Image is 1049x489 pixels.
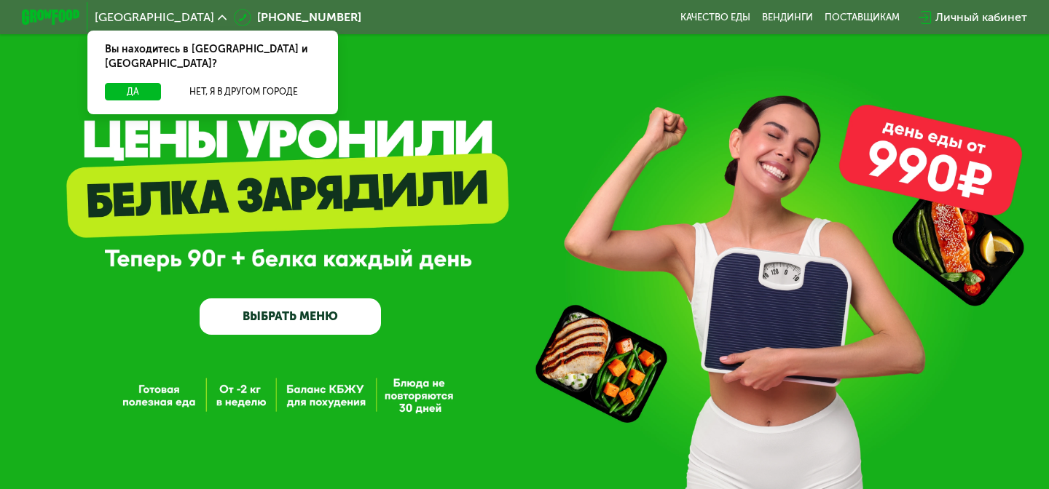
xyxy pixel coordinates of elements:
a: Вендинги [762,12,813,23]
span: [GEOGRAPHIC_DATA] [95,12,214,23]
div: Личный кабинет [935,9,1027,26]
a: ВЫБРАТЬ МЕНЮ [200,298,381,335]
a: Качество еды [680,12,750,23]
div: поставщикам [825,12,900,23]
div: Вы находитесь в [GEOGRAPHIC_DATA] и [GEOGRAPHIC_DATA]? [87,31,338,83]
button: Да [105,83,161,100]
a: [PHONE_NUMBER] [234,9,361,26]
button: Нет, я в другом городе [167,83,321,100]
